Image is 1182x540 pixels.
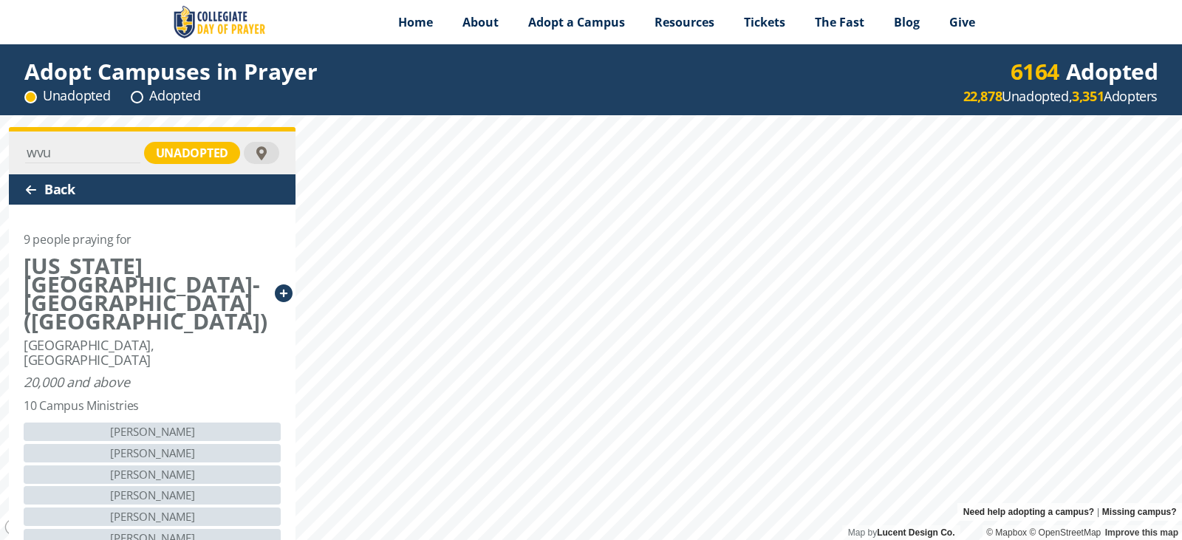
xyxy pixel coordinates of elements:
span: Home [398,14,433,30]
span: The Fast [815,14,864,30]
a: Home [383,4,448,41]
a: Resources [640,4,729,41]
strong: 22,878 [963,87,1002,105]
a: Give [935,4,990,41]
div: [GEOGRAPHIC_DATA], [GEOGRAPHIC_DATA] [24,338,281,367]
span: Blog [894,14,920,30]
div: [PERSON_NAME] [24,465,281,484]
a: OpenStreetMap [1029,527,1101,538]
strong: 3,351 [1072,87,1104,105]
span: About [462,14,499,30]
div: | [957,503,1182,521]
div: Adopted [1011,62,1158,81]
div: 10 Campus Ministries [24,397,139,415]
a: About [448,4,513,41]
div: [US_STATE][GEOGRAPHIC_DATA]- [GEOGRAPHIC_DATA] ([GEOGRAPHIC_DATA]) [24,256,267,330]
a: Mapbox [986,527,1027,538]
input: Find Your Campus [25,143,140,163]
div: 6164 [1011,62,1059,81]
span: Tickets [744,14,785,30]
div: Map by [842,525,960,540]
span: Give [949,14,975,30]
div: Unadopted, Adopters [963,87,1158,106]
a: Improve this map [1105,527,1178,538]
div: 20,000 and above [24,375,129,389]
a: Mapbox logo [4,519,69,536]
span: Resources [655,14,714,30]
a: Tickets [729,4,800,41]
div: [PERSON_NAME] [24,423,281,441]
a: Blog [879,4,935,41]
a: Need help adopting a campus? [963,503,1094,521]
div: [PERSON_NAME] [24,444,281,462]
a: Adopt a Campus [513,4,640,41]
a: The Fast [800,4,879,41]
a: Missing campus? [1102,503,1177,521]
div: Back [9,174,295,205]
div: Unadopted [24,86,110,105]
div: [PERSON_NAME] [24,507,281,526]
div: unadopted [144,142,240,164]
div: 9 people praying for [24,230,131,249]
a: Lucent Design Co. [877,527,954,538]
div: [PERSON_NAME] [24,486,281,505]
div: Adopt Campuses in Prayer [24,62,318,81]
span: Adopt a Campus [528,14,625,30]
div: Adopted [131,86,200,105]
